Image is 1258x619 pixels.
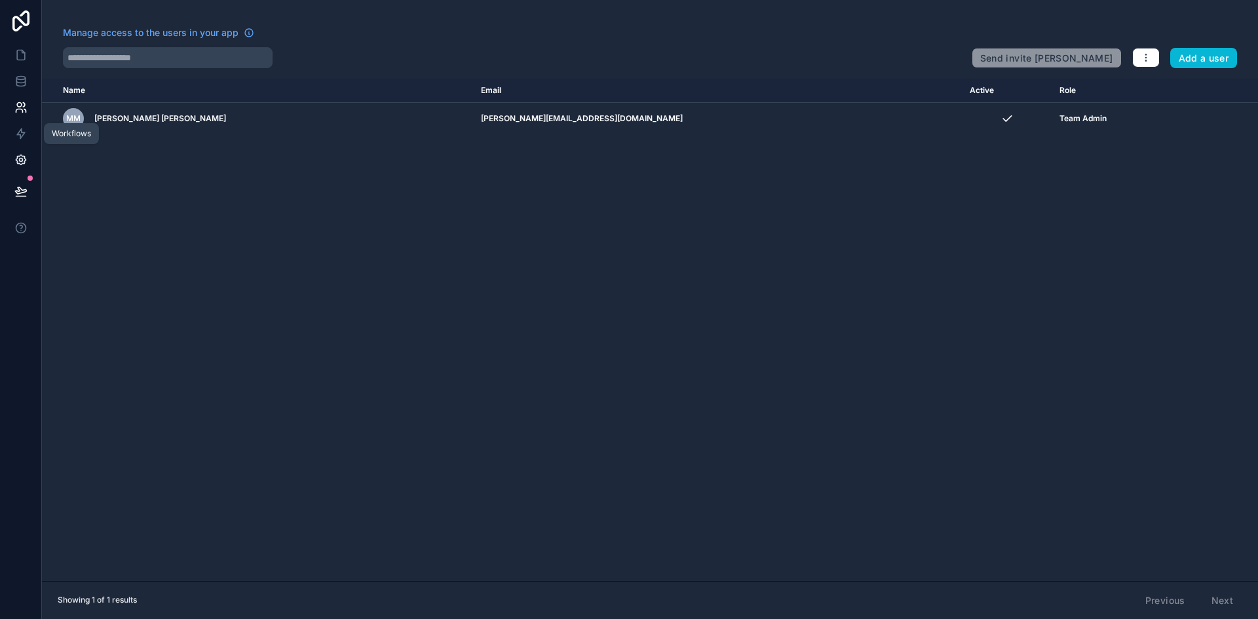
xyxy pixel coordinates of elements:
span: Team Admin [1059,113,1107,124]
th: Active [962,79,1052,103]
th: Role [1052,79,1193,103]
button: Add a user [1170,48,1238,69]
span: Manage access to the users in your app [63,26,238,39]
td: [PERSON_NAME][EMAIL_ADDRESS][DOMAIN_NAME] [473,103,962,135]
a: Manage access to the users in your app [63,26,254,39]
th: Name [42,79,473,103]
th: Email [473,79,962,103]
div: Workflows [52,128,91,139]
div: scrollable content [42,79,1258,581]
span: MM [66,113,81,124]
span: [PERSON_NAME] [PERSON_NAME] [94,113,226,124]
span: Showing 1 of 1 results [58,595,137,605]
